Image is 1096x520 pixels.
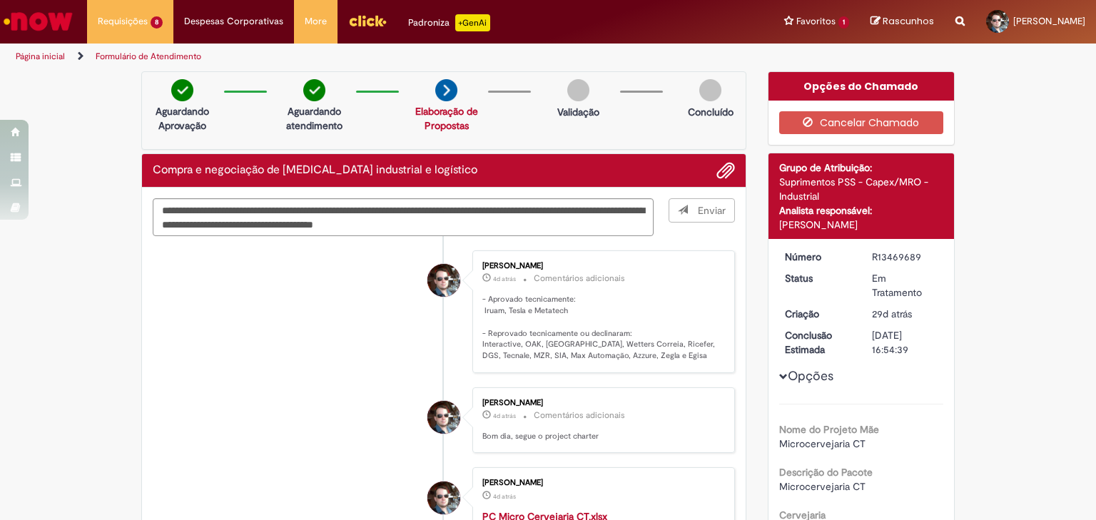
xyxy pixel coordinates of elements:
[688,105,734,119] p: Concluído
[872,307,912,320] span: 29d atrás
[716,161,735,180] button: Adicionar anexos
[493,275,516,283] span: 4d atrás
[11,44,720,70] ul: Trilhas de página
[774,250,862,264] dt: Número
[427,264,460,297] div: Marcelo Lobato Vasconcelos
[872,307,912,320] time: 01/09/2025 16:54:34
[838,16,849,29] span: 1
[153,164,477,177] h2: Compra e negociação de Capex industrial e logístico Histórico de tíquete
[427,401,460,434] div: Marcelo Lobato Vasconcelos
[98,14,148,29] span: Requisições
[493,492,516,501] time: 26/09/2025 10:56:18
[779,175,944,203] div: Suprimentos PSS - Capex/MRO - Industrial
[427,481,460,514] div: Marcelo Lobato Vasconcelos
[872,271,938,300] div: Em Tratamento
[872,307,938,321] div: 01/09/2025 16:54:34
[779,218,944,232] div: [PERSON_NAME]
[348,10,387,31] img: click_logo_yellow_360x200.png
[557,105,599,119] p: Validação
[779,423,879,436] b: Nome do Projeto Mãe
[699,79,721,101] img: img-circle-grey.png
[774,328,862,357] dt: Conclusão Estimada
[303,79,325,101] img: check-circle-green.png
[493,412,516,420] time: 26/09/2025 10:57:02
[435,79,457,101] img: arrow-next.png
[151,16,163,29] span: 8
[779,203,944,218] div: Analista responsável:
[774,271,862,285] dt: Status
[408,14,490,31] div: Padroniza
[871,15,934,29] a: Rascunhos
[796,14,836,29] span: Favoritos
[455,14,490,31] p: +GenAi
[779,437,866,450] span: Microcervejaria CT
[280,104,349,133] p: Aguardando atendimento
[96,51,201,62] a: Formulário de Atendimento
[1,7,75,36] img: ServiceNow
[779,466,873,479] b: Descrição do Pacote
[768,72,955,101] div: Opções do Chamado
[774,307,862,321] dt: Criação
[148,104,217,133] p: Aguardando Aprovação
[872,328,938,357] div: [DATE] 16:54:39
[779,111,944,134] button: Cancelar Chamado
[184,14,283,29] span: Despesas Corporativas
[493,412,516,420] span: 4d atrás
[872,250,938,264] div: R13469689
[1013,15,1085,27] span: [PERSON_NAME]
[482,479,720,487] div: [PERSON_NAME]
[779,480,866,493] span: Microcervejaria CT
[883,14,934,28] span: Rascunhos
[493,492,516,501] span: 4d atrás
[153,198,654,237] textarea: Digite sua mensagem aqui...
[16,51,65,62] a: Página inicial
[534,409,625,422] small: Comentários adicionais
[779,160,944,175] div: Grupo de Atribuição:
[482,294,720,361] p: - Aprovado tecnicamente: Iruam, Tesla e Metatech - Reprovado tecnicamente ou declinaram: Interact...
[305,14,327,29] span: More
[567,79,589,101] img: img-circle-grey.png
[482,399,720,407] div: [PERSON_NAME]
[534,272,625,285] small: Comentários adicionais
[415,105,478,132] a: Elaboração de Propostas
[171,79,193,101] img: check-circle-green.png
[482,431,720,442] p: Bom dia, segue o project charter
[482,262,720,270] div: [PERSON_NAME]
